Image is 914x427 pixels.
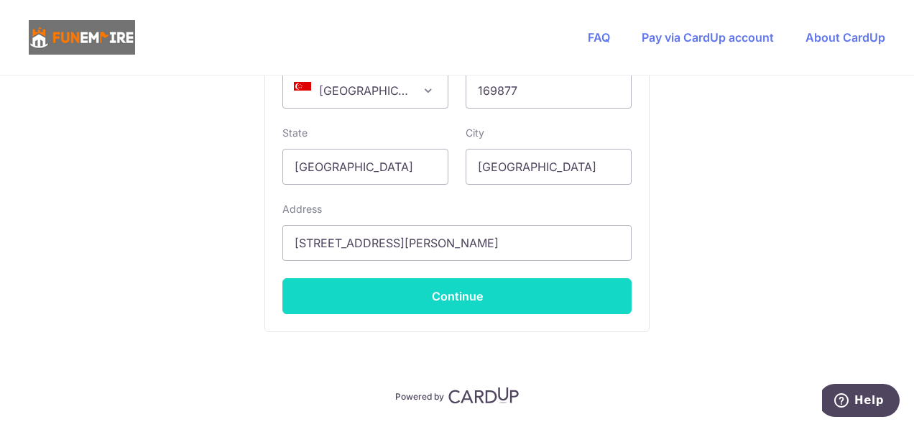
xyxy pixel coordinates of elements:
img: CardUp [448,387,519,404]
p: Powered by [395,388,444,403]
a: Pay via CardUp account [642,30,774,45]
button: Continue [282,278,632,314]
span: Singapore [282,73,448,109]
a: FAQ [588,30,610,45]
label: State [282,126,308,140]
label: City [466,126,484,140]
span: Singapore [283,73,448,108]
label: Address [282,202,322,216]
input: Example 123456 [466,73,632,109]
iframe: Opens a widget where you can find more information [822,384,900,420]
a: About CardUp [805,30,885,45]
